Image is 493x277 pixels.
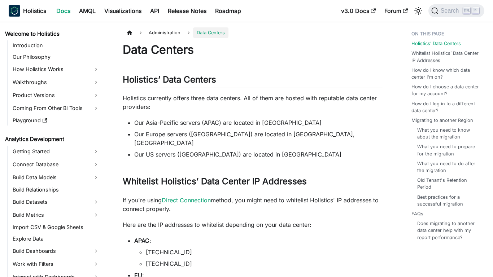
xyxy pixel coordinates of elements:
a: Analytics Development [3,134,102,144]
b: Holistics [23,6,46,15]
a: Build Data Models [10,172,102,183]
a: Work with Filters [10,258,102,270]
li: Our Europe servers ([GEOGRAPHIC_DATA]) are located in [GEOGRAPHIC_DATA], [GEOGRAPHIC_DATA] [134,130,383,147]
li: [TECHNICAL_ID] [146,248,383,256]
h1: Data Centers [123,43,383,57]
a: Holistics’ Data Centers [411,40,461,47]
a: Walkthroughs [10,76,102,88]
img: Holistics [9,5,20,17]
li: : [134,236,383,268]
a: Build Metrics [10,209,102,221]
li: Our Asia-Pacific servers (APAC) are located in [GEOGRAPHIC_DATA] [134,118,383,127]
a: How do I know which data center I'm on? [411,67,482,80]
a: Best practices for a successful migration [417,194,479,207]
p: If you're using method, you might need to whitelist Holistics' IP addresses to connect properly. [123,196,383,213]
a: Visualizations [100,5,146,17]
kbd: K [472,7,479,14]
a: Build Datasets [10,196,102,208]
button: Switch between dark and light mode (currently light mode) [413,5,424,17]
button: Search (Ctrl+K) [428,4,484,17]
a: Does migrating to another data center help with my report performance? [417,220,479,241]
a: How Holistics Works [10,63,102,75]
h2: Holistics’ Data Centers [123,74,383,88]
a: Connect Database [10,159,102,170]
span: Data Centers [193,27,228,38]
a: Introduction [10,40,102,50]
a: Getting Started [10,146,102,157]
a: FAQs [411,210,423,217]
a: Docs [52,5,75,17]
a: Direct Connection [162,197,211,204]
a: Whitelist Holistics’ Data Center IP Addresses [411,50,482,63]
a: Build Relationships [10,185,102,195]
a: Import CSV & Google Sheets [10,222,102,232]
strong: APAC [134,237,149,244]
a: AMQL [75,5,100,17]
a: Roadmap [211,5,245,17]
li: Our US servers ([GEOGRAPHIC_DATA]) are located in [GEOGRAPHIC_DATA] [134,150,383,159]
a: Migrating to another Region [411,117,473,124]
span: Administration [145,27,184,38]
a: What you need to prepare for the migration [417,143,479,157]
a: Explore Data [10,234,102,244]
a: Forum [380,5,412,17]
a: Build Dashboards [10,245,102,257]
a: What you need to know about the migration [417,127,479,140]
nav: Breadcrumbs [123,27,383,38]
a: HolisticsHolistics [9,5,46,17]
a: API [146,5,163,17]
a: Product Versions [10,89,102,101]
a: Release Notes [163,5,211,17]
a: What you need to do after the migration [417,160,479,174]
span: Search [439,8,463,14]
a: Coming From Other BI Tools [10,102,102,114]
a: How do I choose a data center for my account? [411,83,482,97]
a: Our Philosophy [10,52,102,62]
a: v3.0 Docs [337,5,380,17]
h2: Whitelist Holistics’ Data Center IP Addresses [123,176,383,190]
a: Welcome to Holistics [3,29,102,39]
a: Home page [123,27,136,38]
a: Playground [10,115,102,126]
a: Old Tenant's Retention Period [417,177,479,190]
li: [TECHNICAL_ID] [146,259,383,268]
p: Holistics currently offers three data centers. All of them are hosted with reputable data center ... [123,94,383,111]
a: How do I log in to a different data center? [411,100,482,114]
p: Here are the IP addresses to whitelist depending on your data center: [123,220,383,229]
